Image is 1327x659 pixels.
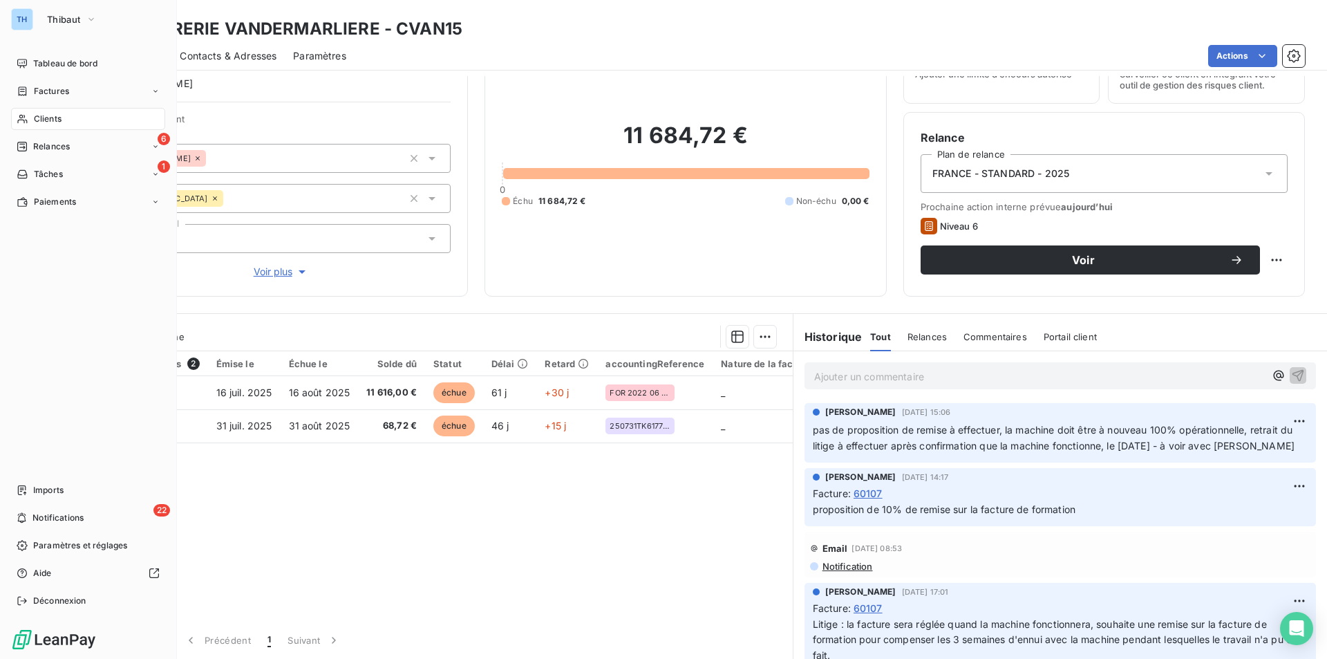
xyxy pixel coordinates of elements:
[158,160,170,173] span: 1
[793,328,863,345] h6: Historique
[491,387,507,398] span: 61 j
[854,601,883,615] span: 60107
[267,633,271,647] span: 1
[813,424,1296,452] span: pas de proposition de remise à effectuer, la machine doit être à nouveau 100% opérationnelle, ret...
[206,152,217,165] input: Ajouter une valeur
[721,420,725,431] span: _
[721,358,811,369] div: Nature de la facture
[825,586,896,598] span: [PERSON_NAME]
[366,419,417,433] span: 68,72 €
[33,484,64,496] span: Imports
[153,504,170,517] span: 22
[259,626,279,655] button: 1
[813,601,851,615] span: Facture :
[721,387,725,398] span: _
[513,195,533,207] span: Échu
[921,245,1260,275] button: Voir
[279,626,349,655] button: Suivant
[902,473,949,481] span: [DATE] 14:17
[216,387,272,398] span: 16 juil. 2025
[907,331,947,342] span: Relances
[842,195,869,207] span: 0,00 €
[433,416,475,436] span: échue
[254,265,309,279] span: Voir plus
[825,406,896,418] span: [PERSON_NAME]
[902,588,949,596] span: [DATE] 17:01
[940,221,978,232] span: Niveau 6
[610,422,670,430] span: 250731TK61770NG
[825,471,896,483] span: [PERSON_NAME]
[937,254,1230,266] span: Voir
[34,113,62,125] span: Clients
[11,562,165,584] a: Aide
[111,264,451,279] button: Voir plus
[33,567,52,579] span: Aide
[11,8,33,30] div: TH
[34,168,63,180] span: Tâches
[921,201,1288,212] span: Prochaine action interne prévue
[502,122,869,163] h2: 11 684,72 €
[34,85,69,98] span: Factures
[433,382,475,403] span: échue
[122,17,462,41] h3: MARBRERIE VANDERMARLIERE - CVAN15
[223,192,234,205] input: Ajouter une valeur
[605,358,704,369] div: accountingReference
[821,561,873,572] span: Notification
[366,358,417,369] div: Solde dû
[216,358,272,369] div: Émise le
[289,420,350,431] span: 31 août 2025
[366,386,417,400] span: 11 616,00 €
[1208,45,1277,67] button: Actions
[33,539,127,552] span: Paramètres et réglages
[180,49,276,63] span: Contacts & Adresses
[491,420,509,431] span: 46 j
[813,503,1075,515] span: proposition de 10% de remise sur la facture de formation
[822,543,848,554] span: Email
[47,14,80,25] span: Thibaut
[796,195,836,207] span: Non-échu
[289,358,350,369] div: Échue le
[111,113,451,133] span: Propriétés Client
[851,544,902,553] span: [DATE] 08:53
[33,57,97,70] span: Tableau de bord
[11,629,97,651] img: Logo LeanPay
[1280,612,1313,645] div: Open Intercom Messenger
[1044,331,1097,342] span: Portail client
[538,195,586,207] span: 11 684,72 €
[33,595,86,607] span: Déconnexion
[187,358,200,370] span: 2
[216,420,272,431] span: 31 juil. 2025
[813,486,851,501] span: Facture :
[902,408,951,416] span: [DATE] 15:06
[963,331,1027,342] span: Commentaires
[1061,201,1113,212] span: aujourd’hui
[500,184,505,195] span: 0
[854,486,883,501] span: 60107
[921,129,1288,146] h6: Relance
[1120,68,1293,91] span: Surveiller ce client en intégrant votre outil de gestion des risques client.
[433,358,475,369] div: Statut
[545,420,566,431] span: +15 j
[289,387,350,398] span: 16 août 2025
[293,49,346,63] span: Paramètres
[491,358,529,369] div: Délai
[610,389,670,397] span: FOR 2022 06 9515
[545,358,589,369] div: Retard
[176,626,259,655] button: Précédent
[870,331,891,342] span: Tout
[545,387,569,398] span: +30 j
[34,196,76,208] span: Paiements
[33,140,70,153] span: Relances
[158,133,170,145] span: 6
[932,167,1070,180] span: FRANCE - STANDARD - 2025
[32,512,84,524] span: Notifications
